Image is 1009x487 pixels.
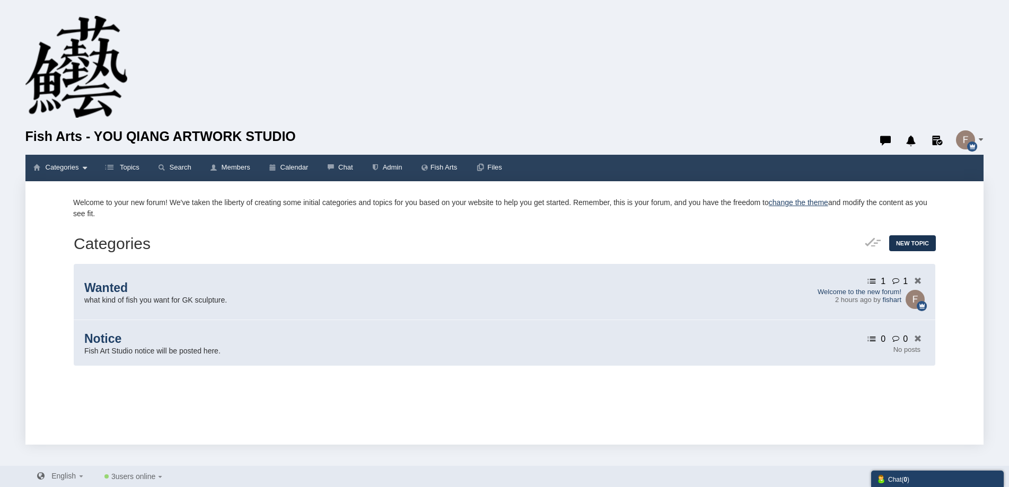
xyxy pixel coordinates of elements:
a: Categories [25,155,95,180]
img: jRFZd32RkAAAAASUVORK5CYII= [956,130,975,149]
span: 1 [903,277,908,286]
a: 3 [104,472,162,481]
a: Admin [363,155,410,181]
span: Files [487,163,502,171]
div: Welcome to your new forum! We've taken the liberty of creating some initial categories and topics... [73,197,936,219]
span: 1 [881,277,885,286]
a: Calendar [260,155,317,181]
a: Fish Arts - YOU QIANG ARTWORK STUDIO [25,61,863,149]
span: Chat [338,163,353,171]
a: change the theme [769,198,828,207]
time: 2 hours ago [835,296,872,304]
a: Notice [84,332,121,346]
span: New Topic [896,240,929,246]
span: Search [170,163,191,171]
span: Fish Arts [431,163,458,171]
span: 0 [903,334,908,344]
span: users online [116,472,156,481]
span: 0 [881,334,885,344]
a: New Topic [889,235,936,252]
span: ( ) [901,476,909,483]
span: Calendar [280,163,309,171]
a: Fish Arts [412,155,465,181]
img: jRFZd32RkAAAAASUVORK5CYII= [906,290,925,309]
a: Topics [94,155,147,181]
div: Chat [876,473,998,484]
a: Files [467,155,510,181]
a: Wanted [84,281,128,295]
img: cropped-logo-1.png [25,16,127,123]
a: Categories [73,235,151,252]
a: Chat [318,155,361,181]
strong: 0 [903,476,907,483]
span: Fish Arts - YOU QIANG ARTWORK STUDIO [25,123,863,149]
a: fishart [883,296,901,304]
a: Members [201,155,258,181]
span: Members [222,163,250,171]
span: English [51,472,76,480]
a: Welcome to the new forum! [818,288,901,296]
a: Search [150,155,199,181]
span: Topics [120,163,139,171]
span: Admin [383,163,402,171]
